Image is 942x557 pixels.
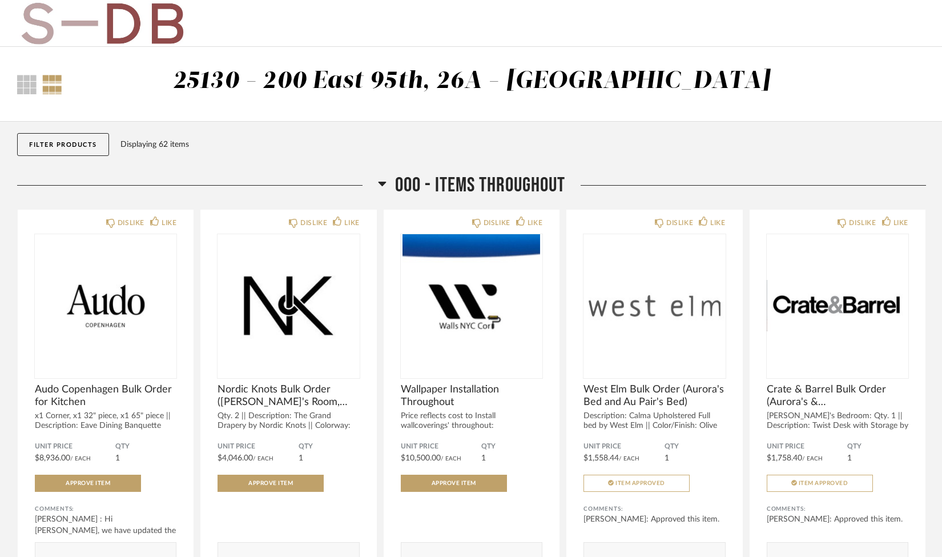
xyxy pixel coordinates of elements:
span: / Each [802,456,823,462]
div: Description: Calma Upholstered Full bed by West Elm || Color/Finish: Olive Knit ... [583,411,725,440]
div: x1 Corner, x1 32" piece, x1 65" piece || Description: Eave Dining Banquette by... [35,411,176,440]
img: undefined [35,234,176,377]
span: / Each [619,456,639,462]
img: undefined [401,234,542,377]
span: 1 [847,454,852,462]
div: [PERSON_NAME]: Approved this item. [767,514,908,525]
div: LIKE [162,217,176,229]
span: 1 [665,454,669,462]
div: LIKE [344,217,359,229]
span: $8,936.00 [35,454,70,462]
span: QTY [847,442,908,451]
span: $1,758.40 [767,454,802,462]
div: DISLIKE [484,217,510,229]
div: [PERSON_NAME]: Approved this item. [583,514,725,525]
button: Approve Item [401,475,507,492]
div: LIKE [893,217,908,229]
span: Audo Copenhagen Bulk Order for Kitchen [35,383,176,408]
div: DISLIKE [300,217,327,229]
div: LIKE [710,217,725,229]
span: / Each [441,456,461,462]
span: / Each [70,456,91,462]
span: Unit Price [583,442,664,451]
span: $4,046.00 [218,454,253,462]
button: Approve Item [35,475,141,492]
button: Item Approved [767,475,873,492]
div: DISLIKE [666,217,693,229]
img: undefined [583,234,725,377]
div: Comments: [767,503,908,515]
div: Comments: [35,503,176,515]
span: Unit Price [767,442,847,451]
button: Approve Item [218,475,324,492]
span: $1,558.44 [583,454,619,462]
div: [PERSON_NAME] : Hi [PERSON_NAME], we have updated the fabrics and details for the ... [35,514,176,548]
span: 1 [299,454,303,462]
div: Price reflects cost to Install wallcoverings' throughout: [PERSON_NAME]'s Bed... [401,411,542,440]
span: Crate & Barrel Bulk Order (Aurora's & [PERSON_NAME]'s Desks) [767,383,908,408]
img: undefined [767,234,908,377]
span: QTY [665,442,726,451]
span: QTY [299,442,360,451]
div: DISLIKE [118,217,144,229]
div: Displaying 62 items [120,138,921,151]
div: Comments: [583,503,725,515]
span: $10,500.00 [401,454,441,462]
img: undefined [218,234,359,377]
span: Unit Price [401,442,481,451]
div: Qty. 2 || Description: The Grand Drapery by Nordic Knots || Colorway: Old Rose ... [218,411,359,440]
span: Item Approved [615,480,665,486]
span: 1 [115,454,120,462]
span: Unit Price [35,442,115,451]
span: 1 [481,454,486,462]
span: / Each [253,456,273,462]
span: Approve Item [248,480,293,486]
span: Approve Item [66,480,110,486]
img: b32ebaae-4786-4be9-8124-206f41a110d9.jpg [17,1,187,46]
span: QTY [115,442,176,451]
span: Item Approved [799,480,848,486]
div: [PERSON_NAME]'s Bedroom: Qty. 1 || Description: Twist Desk with Storage by Crate & Ba... [767,411,908,440]
span: Nordic Knots Bulk Order ([PERSON_NAME]'s Room, [PERSON_NAME]'s Room, [PERSON_NAME]'s Room, and Au... [218,383,359,408]
span: West Elm Bulk Order (Aurora's Bed and Au Pair's Bed) [583,383,725,408]
span: Wallpaper Installation Throughout [401,383,542,408]
span: 000 - ITEMS THROUGHOUT [395,173,565,198]
div: 25130 - 200 East 95th, 26A - [GEOGRAPHIC_DATA] [173,69,770,93]
button: Item Approved [583,475,690,492]
span: Approve Item [432,480,476,486]
div: LIKE [528,217,542,229]
button: Filter Products [17,133,109,156]
span: Unit Price [218,442,298,451]
span: QTY [481,442,542,451]
div: DISLIKE [849,217,876,229]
